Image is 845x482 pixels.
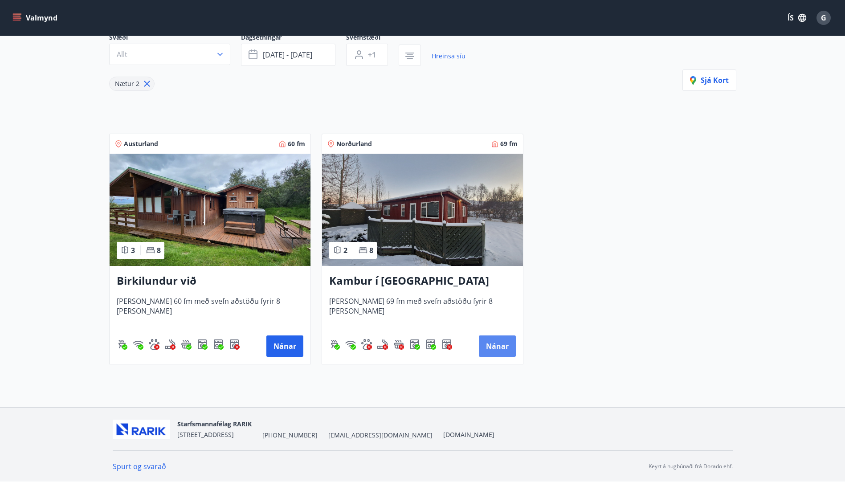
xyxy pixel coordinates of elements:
span: 8 [369,245,373,255]
div: Þurrkari [441,339,452,350]
img: h89QDIuHlAdpqTriuIvuEWkTH976fOgBEOOeu1mi.svg [393,339,404,350]
span: [PERSON_NAME] 69 fm með svefn aðstöðu fyrir 8 [PERSON_NAME] [329,296,516,326]
button: menu [11,10,61,26]
a: [DOMAIN_NAME] [443,430,494,439]
div: Uppþvottavél [425,339,436,350]
span: [PERSON_NAME] 60 fm með svefn aðstöðu fyrir 8 [PERSON_NAME] [117,296,303,326]
button: Nánar [479,335,516,357]
div: Uppþvottavél [213,339,224,350]
span: 2 [343,245,347,255]
span: Svefnstæði [346,33,399,44]
div: Þurrkari [229,339,240,350]
button: Allt [109,44,230,65]
img: ZmrgJ79bX6zJLXUGuSjrUVyxXxBt3QcBuEz7Nz1t.png [113,420,170,439]
img: ZXjrS3QKesehq6nQAPjaRuRTI364z8ohTALB4wBr.svg [117,339,127,350]
span: Norðurland [336,139,372,148]
div: Þvottavél [409,339,420,350]
img: h89QDIuHlAdpqTriuIvuEWkTH976fOgBEOOeu1mi.svg [181,339,192,350]
span: Sjá kort [690,75,729,85]
img: Paella dish [110,154,310,266]
div: Þráðlaust net [345,339,356,350]
div: Heitur pottur [393,339,404,350]
img: Paella dish [322,154,523,266]
span: [DATE] - [DATE] [263,50,312,60]
img: QNIUl6Cv9L9rHgMXwuzGLuiJOj7RKqxk9mBFPqjq.svg [165,339,176,350]
span: [STREET_ADDRESS] [177,430,234,439]
img: hddCLTAnxqFUMr1fxmbGG8zWilo2syolR0f9UjPn.svg [229,339,240,350]
h3: Kambur í [GEOGRAPHIC_DATA] [329,273,516,289]
span: Nætur 2 [115,79,139,88]
span: Austurland [124,139,158,148]
span: Allt [117,49,127,59]
div: Heitur pottur [181,339,192,350]
button: [DATE] - [DATE] [241,44,335,66]
img: HJRyFFsYp6qjeUYhR4dAD8CaCEsnIFYZ05miwXoh.svg [133,339,143,350]
div: Reykingar / Vape [377,339,388,350]
span: 60 fm [288,139,305,148]
div: Gasgrill [329,339,340,350]
img: QNIUl6Cv9L9rHgMXwuzGLuiJOj7RKqxk9mBFPqjq.svg [377,339,388,350]
img: pxcaIm5dSOV3FS4whs1soiYWTwFQvksT25a9J10C.svg [149,339,159,350]
button: Nánar [266,335,303,357]
div: Þráðlaust net [133,339,143,350]
button: G [813,7,834,29]
span: Dagsetningar [241,33,346,44]
div: Gasgrill [117,339,127,350]
span: G [821,13,826,23]
span: 3 [131,245,135,255]
span: Starfsmannafélag RARIK [177,420,252,428]
img: hddCLTAnxqFUMr1fxmbGG8zWilo2syolR0f9UjPn.svg [441,339,452,350]
button: +1 [346,44,388,66]
img: Dl16BY4EX9PAW649lg1C3oBuIaAsR6QVDQBO2cTm.svg [409,339,420,350]
h3: Birkilundur við [GEOGRAPHIC_DATA] [117,273,303,289]
p: Keyrt á hugbúnaði frá Dorado ehf. [649,462,733,470]
img: pxcaIm5dSOV3FS4whs1soiYWTwFQvksT25a9J10C.svg [361,339,372,350]
button: Sjá kort [682,69,736,91]
div: Nætur 2 [109,77,155,91]
div: Gæludýr [149,339,159,350]
span: [EMAIL_ADDRESS][DOMAIN_NAME] [328,431,433,440]
span: [PHONE_NUMBER] [262,431,318,440]
span: 8 [157,245,161,255]
div: Gæludýr [361,339,372,350]
span: 69 fm [500,139,518,148]
img: 7hj2GulIrg6h11dFIpsIzg8Ak2vZaScVwTihwv8g.svg [425,339,436,350]
span: +1 [368,50,376,60]
img: Dl16BY4EX9PAW649lg1C3oBuIaAsR6QVDQBO2cTm.svg [197,339,208,350]
div: Reykingar / Vape [165,339,176,350]
img: ZXjrS3QKesehq6nQAPjaRuRTI364z8ohTALB4wBr.svg [329,339,340,350]
img: 7hj2GulIrg6h11dFIpsIzg8Ak2vZaScVwTihwv8g.svg [213,339,224,350]
img: HJRyFFsYp6qjeUYhR4dAD8CaCEsnIFYZ05miwXoh.svg [345,339,356,350]
div: Þvottavél [197,339,208,350]
span: Svæði [109,33,241,44]
button: ÍS [783,10,811,26]
a: Spurt og svarað [113,462,166,471]
a: Hreinsa síu [432,46,465,66]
